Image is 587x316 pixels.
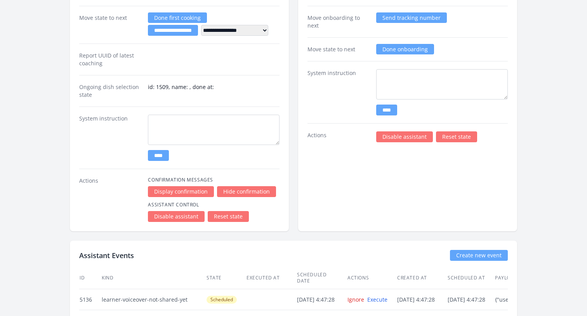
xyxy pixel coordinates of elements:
a: Reset state [436,131,477,142]
a: Ignore [347,296,364,303]
td: [DATE] 4:47:28 [397,289,447,310]
a: Disable assistant [376,131,433,142]
th: Created at [397,267,447,289]
th: Kind [101,267,206,289]
a: Hide confirmation [217,186,276,197]
dd: id: 1509, name: , done at: [148,83,280,99]
th: Scheduled at [447,267,495,289]
th: Executed at [246,267,297,289]
dt: Move state to next [79,14,142,36]
td: learner-voiceover-not-shared-yet [101,289,206,310]
h4: Confirmation Messages [148,177,280,183]
dt: Move onboarding to next [307,14,370,30]
dt: Move state to next [307,45,370,53]
dt: System instruction [307,69,370,115]
h2: Assistant Events [79,250,134,261]
td: [DATE] 4:47:28 [447,289,495,310]
td: [DATE] 4:47:28 [297,289,347,310]
a: Send tracking number [376,12,447,23]
a: Disable assistant [148,211,205,222]
a: Execute [367,296,387,303]
td: 5136 [79,289,101,310]
th: Scheduled date [297,267,347,289]
dt: Actions [307,131,370,142]
a: Reset state [208,211,249,222]
a: Display confirmation [148,186,214,197]
dt: Report UUID of latest coaching [79,52,142,67]
dt: System instruction [79,115,142,161]
a: Done first cooking [148,12,207,23]
a: Create new event [450,250,508,261]
dt: Actions [79,177,142,222]
th: State [206,267,246,289]
dt: Ongoing dish selection state [79,83,142,99]
a: Done onboarding [376,44,434,54]
h4: Assistant Control [148,202,280,208]
span: Scheduled [207,296,237,304]
th: Actions [347,267,397,289]
th: ID [79,267,101,289]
